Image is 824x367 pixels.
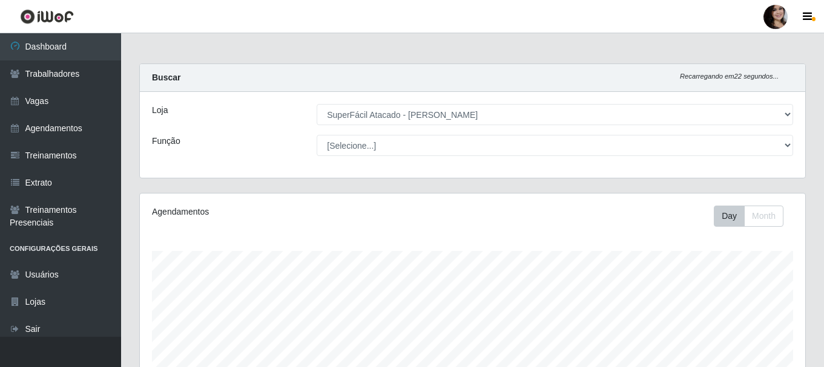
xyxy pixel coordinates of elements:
[744,206,783,227] button: Month
[152,104,168,117] label: Loja
[680,73,779,80] i: Recarregando em 22 segundos...
[714,206,783,227] div: First group
[152,206,409,218] div: Agendamentos
[714,206,793,227] div: Toolbar with button groups
[714,206,745,227] button: Day
[152,73,180,82] strong: Buscar
[20,9,74,24] img: CoreUI Logo
[152,135,180,148] label: Função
